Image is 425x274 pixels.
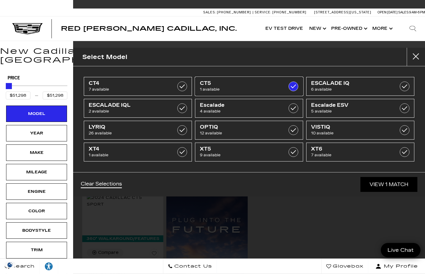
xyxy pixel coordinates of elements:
div: BodystyleBodystyle [6,222,67,239]
span: Escalade [200,102,284,108]
a: Red [PERSON_NAME] Cadillac, Inc. [61,26,237,32]
span: VISTIQ [311,124,395,130]
a: OPTIQ12 available [195,121,303,140]
h5: Price [8,75,66,81]
a: LYRIQ26 available [84,121,192,140]
span: Glovebox [331,262,363,271]
div: MakeMake [6,144,67,161]
a: XT41 available [84,143,192,161]
div: Explore your accessibility options [40,262,58,271]
div: Trim [21,247,52,253]
span: ESCALADE IQL [89,102,172,108]
a: CT47 available [84,77,192,96]
span: My Profile [381,262,418,271]
a: ESCALADE IQL2 available [84,99,192,118]
a: Service: [PHONE_NUMBER] [253,11,308,14]
a: XT59 available [195,143,303,161]
span: 12 available [200,130,284,136]
div: ModelModel [6,106,67,122]
button: More [369,16,395,41]
span: Open [DATE] [377,10,398,14]
span: Red [PERSON_NAME] Cadillac, Inc. [61,25,237,32]
div: Engine [21,188,52,195]
span: Search [9,262,35,271]
div: MileageMileage [6,164,67,180]
span: Escalade ESV [311,102,395,108]
span: Live Chat [384,247,417,254]
button: Open user profile menu [368,259,425,274]
section: Click to Open Cookie Consent Modal [3,262,17,268]
span: 10 available [311,130,395,136]
span: [PHONE_NUMBER] [272,10,306,14]
div: ColorColor [6,203,67,219]
a: Escalade ESV5 available [306,99,414,118]
div: YearYear [6,125,67,141]
a: Live Chat [381,243,420,257]
div: TrimTrim [6,242,67,258]
span: 9 available [200,152,284,158]
span: [PHONE_NUMBER] [217,10,251,14]
span: XT5 [200,146,284,152]
span: XT4 [89,146,172,152]
a: Explore your accessibility options [40,259,58,274]
span: ESCALADE IQ [311,80,395,86]
input: Maximum [43,92,67,99]
a: ESCALADE IQ6 available [306,77,414,96]
a: Escalade4 available [195,99,303,118]
a: XT67 available [306,143,414,161]
a: New [306,16,328,41]
div: Search [401,16,425,41]
span: 6 available [311,86,395,92]
a: Clear Selections [81,181,122,188]
span: 1 available [200,86,284,92]
span: 7 available [311,152,395,158]
div: Mileage [21,169,52,175]
span: 1 available [89,152,172,158]
div: Make [21,149,52,156]
img: Cadillac Dark Logo with Cadillac White Text [12,23,43,35]
div: Maximum Price [6,83,12,89]
div: EngineEngine [6,183,67,200]
a: Glovebox [321,259,368,274]
span: CT4 [89,80,172,86]
a: View 1 Match [360,177,417,192]
span: 5 available [311,108,395,114]
button: Close [407,48,425,66]
span: OPTIQ [200,124,284,130]
span: 4 available [200,108,284,114]
a: VISTIQ10 available [306,121,414,140]
span: XT6 [311,146,395,152]
a: EV Test Drive [262,16,306,41]
a: [STREET_ADDRESS][US_STATE] [314,10,371,14]
h2: Select Model [82,52,127,62]
a: Contact Us [163,259,217,274]
span: CT5 [200,80,284,86]
a: Sales: [PHONE_NUMBER] [203,11,253,14]
div: Price [6,81,67,99]
a: CT51 available [195,77,303,96]
div: Model [21,110,52,117]
input: Minimum [6,92,30,99]
span: 26 available [89,130,172,136]
div: Bodystyle [21,227,52,234]
a: Pre-Owned [328,16,369,41]
div: Color [21,208,52,214]
span: 7 available [89,86,172,92]
img: Opt-Out Icon [3,262,17,268]
span: 2 available [89,108,172,114]
span: Sales: [203,10,216,14]
span: Contact Us [173,262,212,271]
span: Service: [255,10,271,14]
span: 9 AM-6 PM [409,10,425,14]
div: Year [21,130,52,137]
span: Sales: [398,10,409,14]
span: LYRIQ [89,124,172,130]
